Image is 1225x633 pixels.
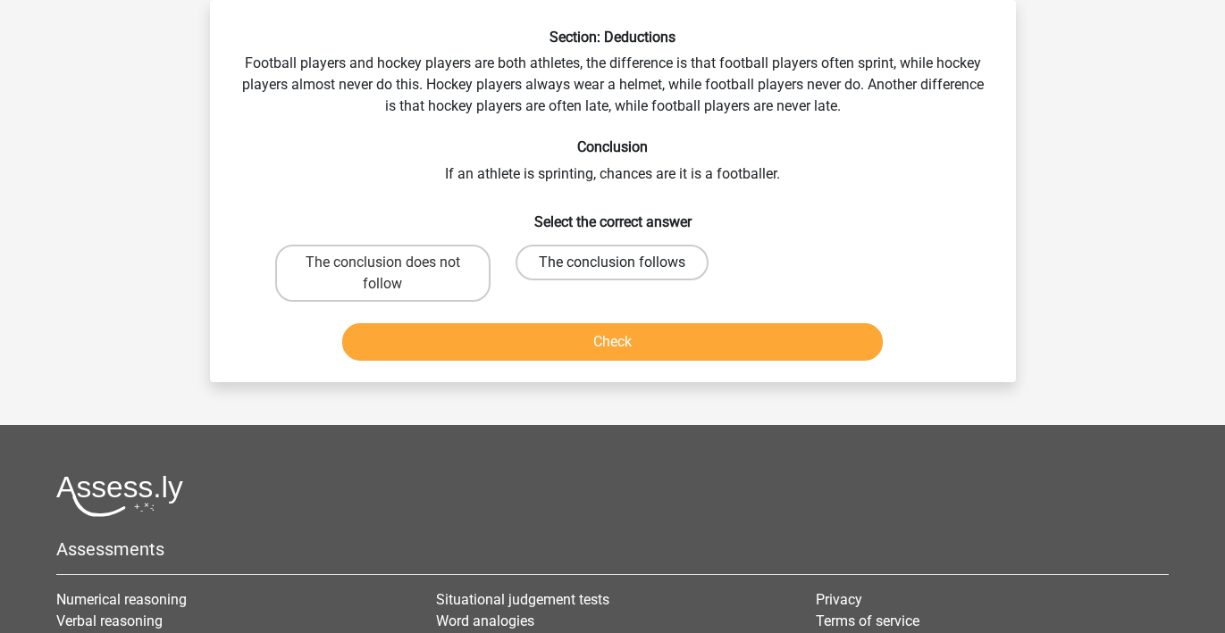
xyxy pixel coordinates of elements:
[239,138,987,155] h6: Conclusion
[516,245,709,280] label: The conclusion follows
[239,199,987,230] h6: Select the correct answer
[275,245,491,302] label: The conclusion does not follow
[56,475,183,517] img: Assessly logo
[56,538,1169,560] h5: Assessments
[436,591,609,608] a: Situational judgement tests
[342,323,883,361] button: Check
[816,591,862,608] a: Privacy
[56,591,187,608] a: Numerical reasoning
[239,29,987,46] h6: Section: Deductions
[56,612,163,629] a: Verbal reasoning
[436,612,534,629] a: Word analogies
[217,29,1009,368] div: Football players and hockey players are both athletes, the difference is that football players of...
[816,612,919,629] a: Terms of service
